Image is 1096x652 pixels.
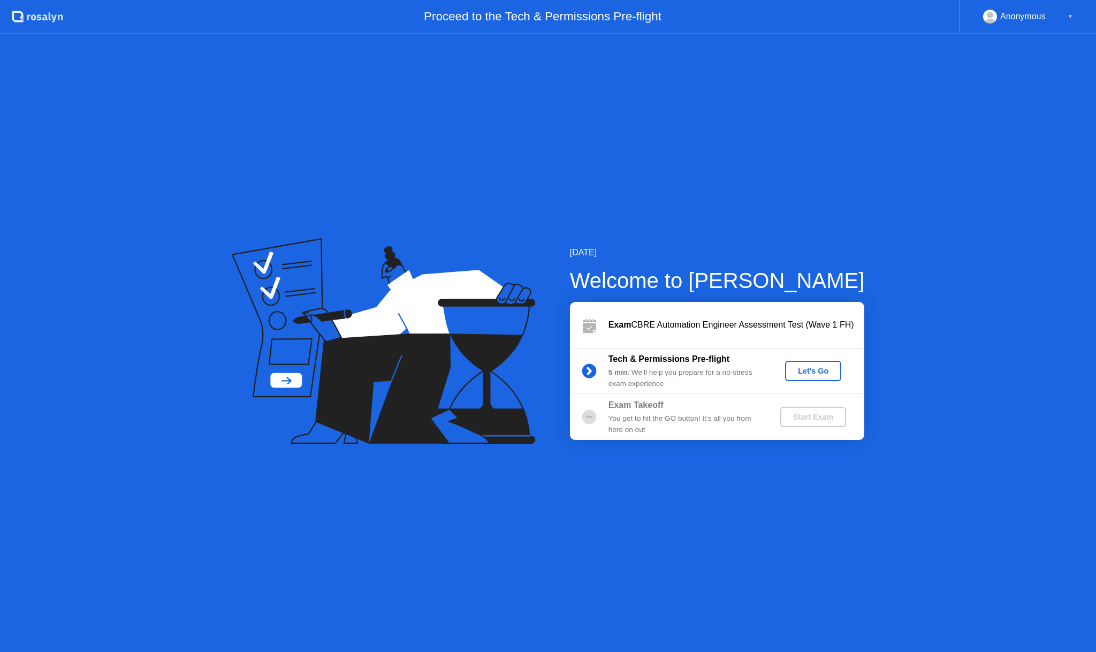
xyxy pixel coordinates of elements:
div: CBRE Automation Engineer Assessment Test (Wave 1 FH) [608,319,864,331]
div: Anonymous [1000,10,1046,24]
button: Let's Go [785,361,841,381]
div: ▼ [1068,10,1073,24]
div: Let's Go [789,367,837,375]
div: [DATE] [570,246,865,259]
div: You get to hit the GO button! It’s all you from here on out [608,413,763,435]
div: Welcome to [PERSON_NAME] [570,264,865,297]
b: Exam [608,320,631,329]
button: Start Exam [780,407,846,427]
div: Start Exam [785,413,842,421]
b: Exam Takeoff [608,400,664,410]
div: : We’ll help you prepare for a no-stress exam experience [608,367,763,389]
b: 5 min [608,368,628,376]
b: Tech & Permissions Pre-flight [608,354,729,363]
